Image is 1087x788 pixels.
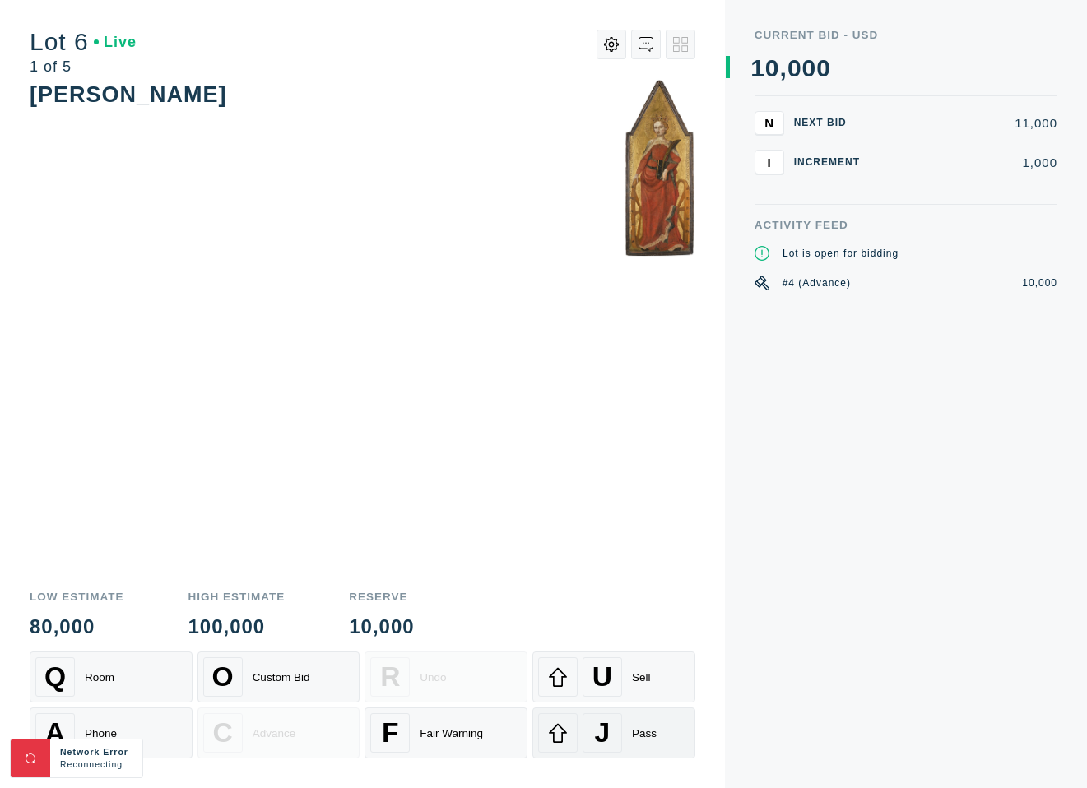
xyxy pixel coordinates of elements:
[816,56,831,81] div: 0
[787,56,802,81] div: 0
[197,651,360,702] button: OCustom Bid
[755,30,1057,41] div: Current Bid - USD
[30,59,137,74] div: 1 of 5
[878,156,1057,169] div: 1,000
[45,717,65,749] span: A
[420,671,446,684] div: Undo
[30,707,193,758] button: APhone
[30,651,193,702] button: QRoom
[532,707,695,758] button: JPass
[380,661,400,693] span: R
[30,82,227,107] div: [PERSON_NAME]
[755,111,784,136] button: N
[188,617,285,637] div: 100,000
[30,30,137,54] div: Lot 6
[349,617,414,637] div: 10,000
[783,246,899,261] div: Lot is open for bidding
[1022,276,1057,290] div: 10,000
[253,727,296,739] div: Advance
[213,717,233,749] span: C
[750,56,765,81] div: 1
[85,727,117,739] div: Phone
[878,117,1057,129] div: 11,000
[60,746,132,758] div: Network Error
[85,671,114,684] div: Room
[764,116,773,130] span: N
[365,707,527,758] button: FFair Warning
[794,118,868,127] div: Next Bid
[382,717,399,749] span: F
[349,591,414,603] div: Reserve
[755,150,784,174] button: I
[197,707,360,758] button: CAdvance
[632,727,657,739] div: Pass
[755,220,1057,231] div: Activity Feed
[632,671,651,684] div: Sell
[188,591,285,603] div: High Estimate
[94,35,137,49] div: Live
[60,758,132,771] div: Reconnecting
[365,651,527,702] button: RUndo
[783,276,851,290] div: #4 (Advance)
[212,661,234,693] span: O
[532,651,695,702] button: USell
[30,617,124,637] div: 80,000
[765,56,780,81] div: 0
[44,661,66,693] span: Q
[253,671,310,684] div: Custom Bid
[780,56,787,303] div: ,
[595,717,611,749] span: J
[768,155,771,169] span: I
[420,727,483,739] div: Fair Warning
[802,56,817,81] div: 0
[30,591,124,603] div: Low Estimate
[794,157,868,167] div: Increment
[592,661,612,693] span: U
